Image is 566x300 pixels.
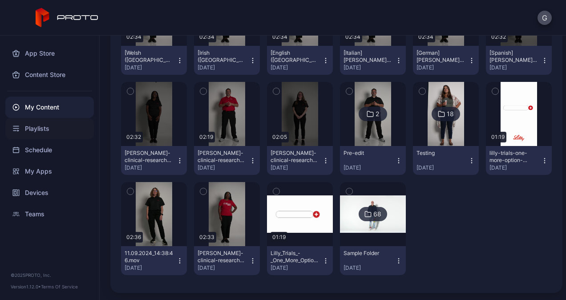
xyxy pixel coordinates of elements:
a: App Store [5,43,94,64]
div: [English (Ireland)] kimberly-clinical-research-screening-diabetes-cardio-wm-2.mp4 [271,49,319,64]
a: Teams [5,203,94,225]
div: [German] kimberly-clinical-research-screening-diabetes-cardio-wm-2.mp4 [416,49,465,64]
button: G [538,11,552,25]
div: 11.09.2024_14:38:46.mov [125,250,174,264]
button: [Welsh ([GEOGRAPHIC_DATA])] [PERSON_NAME]-clinical-research-screening-[MEDICAL_DATA]-cardio-wm-2.... [121,46,187,75]
div: [DATE] [271,64,322,71]
div: [Irish (Ireland)] kimberly-clinical-research-screening-diabetes-cardio-wm-2.mp4 [198,49,247,64]
span: Version 1.12.0 • [11,284,41,289]
div: [DATE] [125,264,176,272]
div: [DATE] [344,264,395,272]
div: Sample Folder [344,250,392,257]
button: [Italian] [PERSON_NAME]-clinical-research-screening-[MEDICAL_DATA]-cardio-wm-2.mp4[DATE] [340,46,406,75]
div: Testing [416,150,465,157]
div: brittney-clinical-research-screening-diabetes-cardio-wm.mp4 [271,150,319,164]
div: 2 [376,110,379,118]
a: Devices [5,182,94,203]
div: [Spanish] kimberly-clinical-research-screening-diabetes-cardio-wm.mp4 [489,49,538,64]
div: lilly-trials-one-more-option-video-us-english.mp4 [489,150,538,164]
button: Lilly_Trials_-_One_More_Option_(non-web_version)_(Source).mp4[DATE] [267,246,333,275]
div: [DATE] [271,264,322,272]
button: [Spanish] [PERSON_NAME]-clinical-research-screening-[MEDICAL_DATA]-cardio-wm.mp4[DATE] [486,46,552,75]
div: [DATE] [489,64,541,71]
div: [DATE] [198,164,249,171]
button: [PERSON_NAME]-clinical-research-screening-[MEDICAL_DATA]-cardio-wm.mp4[DATE] [194,146,260,175]
div: kimberly-clinical-research-screening-diabetes-cardio-wm.mp4 [125,150,174,164]
div: [DATE] [271,164,322,171]
div: [DATE] [198,64,249,71]
div: [Italian] kimberly-clinical-research-screening-diabetes-cardio-wm-2.mp4 [344,49,392,64]
a: Content Store [5,64,94,85]
button: [PERSON_NAME]-clinical-research-screening-[MEDICAL_DATA]-cardio-wm.mp4[DATE] [121,146,187,175]
button: Testing[DATE] [413,146,479,175]
a: Playlists [5,118,94,139]
div: [DATE] [125,64,176,71]
button: lilly-trials-one-more-option-video-us-english.mp4[DATE] [486,146,552,175]
a: Terms Of Service [41,284,78,289]
button: [PERSON_NAME]-clinical-research-screening-[MEDICAL_DATA]-cardio-wm.mp4[DATE] [267,146,333,175]
div: [DATE] [344,64,395,71]
button: Sample Folder[DATE] [340,246,406,275]
div: [DATE] [344,164,395,171]
button: [German] [PERSON_NAME]-clinical-research-screening-[MEDICAL_DATA]-cardio-wm-2.mp4[DATE] [413,46,479,75]
div: [DATE] [416,64,468,71]
div: 18 [447,110,454,118]
div: 68 [373,210,381,218]
div: greg-clinical-research-screening-diabetes-cardio-wm.mp4 [198,150,247,164]
div: [DATE] [125,164,176,171]
div: [DATE] [489,164,541,171]
a: My Content [5,97,94,118]
a: My Apps [5,161,94,182]
button: [Irish ([GEOGRAPHIC_DATA])] [PERSON_NAME]-clinical-research-screening-[MEDICAL_DATA]-cardio-wm-2.... [194,46,260,75]
div: Lilly_Trials_-_One_More_Option_(non-web_version)_(Source).mp4 [271,250,319,264]
a: Schedule [5,139,94,161]
div: kimberly-clinical-research-screening-diabetes-cardio-wm-2.mp4 [198,250,247,264]
button: 11.09.2024_14:38:46.mov[DATE] [121,246,187,275]
button: Pre-edit[DATE] [340,146,406,175]
div: © 2025 PROTO, Inc. [11,272,89,279]
div: [DATE] [198,264,249,272]
div: Pre-edit [344,150,392,157]
div: [DATE] [416,164,468,171]
button: [English ([GEOGRAPHIC_DATA])] [PERSON_NAME]-clinical-research-screening-[MEDICAL_DATA]-cardio-wm-... [267,46,333,75]
div: [Welsh (United Kingdom)] kimberly-clinical-research-screening-diabetes-cardio-wm-2.mp4 [125,49,174,64]
button: [PERSON_NAME]-clinical-research-screening-[MEDICAL_DATA]-cardio-wm-2.mp4[DATE] [194,246,260,275]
